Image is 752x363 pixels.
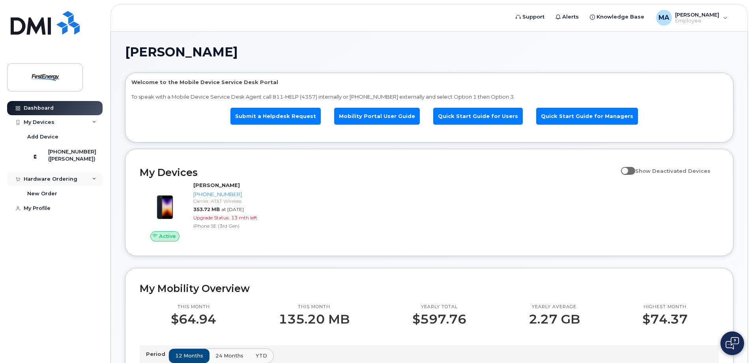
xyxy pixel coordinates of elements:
[193,206,220,212] span: 353.72 MB
[726,337,739,350] img: Open chat
[256,352,267,359] span: YTD
[131,79,727,86] p: Welcome to the Mobile Device Service Desk Portal
[193,215,230,221] span: Upgrade Status:
[140,181,277,241] a: Active[PERSON_NAME][PHONE_NUMBER]Carrier: AT&T Wireless353.72 MBat [DATE]Upgrade Status:13 mth le...
[642,304,688,310] p: Highest month
[231,215,257,221] span: 13 mth left
[140,283,719,294] h2: My Mobility Overview
[131,93,727,101] p: To speak with a Mobile Device Service Desk Agent call 811-HELP (4357) internally or [PHONE_NUMBER...
[433,108,523,125] a: Quick Start Guide for Users
[171,304,216,310] p: This month
[193,223,274,229] div: iPhone SE (3rd Gen)
[412,304,466,310] p: Yearly total
[642,312,688,326] p: $74.37
[215,352,243,359] span: 24 months
[536,108,638,125] a: Quick Start Guide for Managers
[140,167,617,178] h2: My Devices
[221,206,244,212] span: at [DATE]
[159,232,176,240] span: Active
[529,304,580,310] p: Yearly average
[125,46,238,58] span: [PERSON_NAME]
[279,312,350,326] p: 135.20 MB
[193,191,274,198] div: [PHONE_NUMBER]
[171,312,216,326] p: $64.94
[621,163,627,170] input: Show Deactivated Devices
[146,185,184,223] img: image20231002-3703462-1angbar.jpeg
[146,350,168,358] p: Period
[230,108,321,125] a: Submit a Helpdesk Request
[635,168,711,174] span: Show Deactivated Devices
[412,312,466,326] p: $597.76
[529,312,580,326] p: 2.27 GB
[193,198,274,204] div: Carrier: AT&T Wireless
[279,304,350,310] p: This month
[193,182,240,188] strong: [PERSON_NAME]
[334,108,420,125] a: Mobility Portal User Guide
